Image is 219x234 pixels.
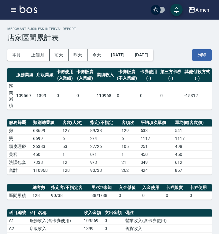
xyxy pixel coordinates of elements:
[124,225,212,232] td: 售貨收入
[28,217,83,225] td: 服務收入(含卡券使用)
[28,225,83,232] td: 店販收入
[160,69,182,75] div: 第三方卡券
[35,68,55,82] th: 店販業績
[173,134,212,142] td: 1117
[141,191,164,199] td: 0
[89,134,120,142] td: 2 / 4
[61,142,89,150] td: 53
[95,68,115,82] th: 業績收入
[103,209,124,217] th: 支出金額
[82,209,103,217] th: 收入金額
[139,134,174,142] td: 1117
[7,119,32,127] th: 服務歸屬
[20,6,37,13] img: Logo
[7,158,32,166] td: 洗護包套
[61,150,89,158] td: 1
[89,142,120,150] td: 27 / 26
[139,126,174,134] td: 533
[139,142,174,150] td: 251
[7,142,32,150] td: 頭皮理療
[89,119,120,127] th: 指定/不指定
[7,184,212,200] table: a dense table
[184,75,210,81] div: (-)
[31,184,50,192] th: 總客數
[170,4,183,16] button: save
[120,150,139,158] td: 1
[61,158,89,166] td: 12
[103,217,124,225] td: 0
[7,150,32,158] td: 美容
[173,142,212,150] td: 498
[139,119,174,127] th: 平均項次單價
[76,75,94,81] div: (入業績)
[57,75,74,81] div: (入業績)
[159,82,183,109] td: 0
[120,158,139,166] td: 21
[89,150,120,158] td: 0 / 1
[140,75,157,81] div: (-)
[50,184,90,192] th: 指定客/不指定客
[120,126,139,134] td: 129
[120,119,139,127] th: 客項次
[95,82,115,109] td: 110968
[173,166,212,174] td: 867
[87,49,106,61] button: 今天
[139,158,174,166] td: 349
[124,217,212,225] td: 營業收入(含卡券使用)
[82,217,103,225] td: 109569
[117,69,137,75] div: 卡券販賣
[32,158,61,166] td: 7338
[7,134,32,142] td: 燙
[173,150,212,158] td: 450
[82,225,103,232] td: 1399
[90,191,117,199] td: 38/1/88
[61,126,89,134] td: 127
[32,166,61,174] td: 110968
[28,209,83,217] th: 科目名稱
[117,184,141,192] th: 入金儲值
[61,119,89,127] th: 客次(人次)
[7,27,212,31] h2: Merchant Business Interval Report
[139,166,174,174] td: 424
[130,49,153,61] button: [DATE]
[120,134,139,142] td: 6
[184,69,210,75] div: 其他付款方式
[141,184,164,192] th: 入金使用
[69,49,87,61] button: 昨天
[89,126,120,134] td: 89 / 38
[15,68,35,82] th: 服務業績
[173,119,212,127] th: 單均價(客次價)
[32,126,61,134] td: 68699
[173,126,212,134] td: 541
[89,158,120,166] td: 9 / 3
[120,166,139,174] td: 262
[7,209,28,217] th: 科目編號
[90,184,117,192] th: 男/女/未知
[183,82,212,109] td: -15312
[7,166,32,174] td: 合計
[164,184,188,192] th: 卡券販賣
[26,49,50,61] button: 上個月
[106,49,130,61] button: [DATE]
[50,49,69,61] button: 前天
[32,142,61,150] td: 26383
[7,217,28,225] td: A1
[76,69,94,75] div: 卡券販賣
[120,142,139,150] td: 105
[32,119,61,127] th: 類別總業績
[160,75,182,81] div: (-)
[61,166,89,174] td: 128
[103,225,124,232] td: 0
[140,69,157,75] div: 卡券使用
[115,82,139,109] td: 0
[7,191,31,199] td: 區間累積
[195,6,209,14] div: A men
[31,191,50,199] td: 128
[32,150,61,158] td: 450
[7,119,212,175] table: a dense table
[55,82,75,109] td: 0
[192,49,212,61] button: 列印
[139,150,174,158] td: 450
[50,191,90,199] td: 90/38
[173,158,212,166] td: 612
